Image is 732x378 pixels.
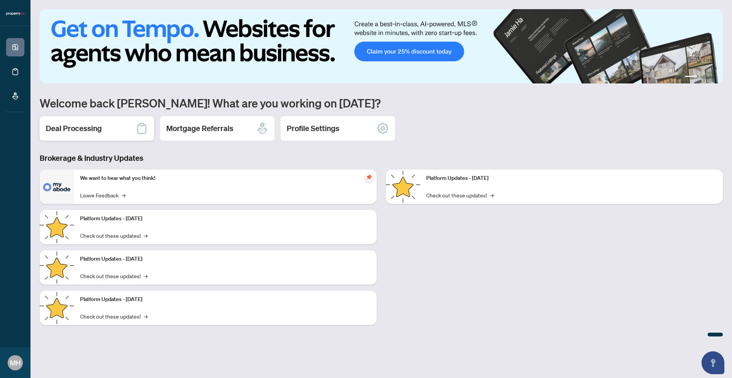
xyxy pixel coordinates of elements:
[364,173,374,182] span: pushpin
[40,153,723,163] h3: Brokerage & Industry Updates
[287,123,339,134] h2: Profile Settings
[40,96,723,110] h1: Welcome back [PERSON_NAME]! What are you working on [DATE]?
[700,76,703,79] button: 2
[426,191,494,199] a: Check out these updates!→
[46,123,102,134] h2: Deal Processing
[144,312,148,320] span: →
[144,272,148,280] span: →
[80,231,148,240] a: Check out these updates!→
[6,11,24,16] img: logo
[386,170,420,204] img: Platform Updates - June 23, 2025
[80,312,148,320] a: Check out these updates!→
[712,76,715,79] button: 4
[706,76,709,79] button: 3
[490,191,494,199] span: →
[166,123,233,134] h2: Mortgage Referrals
[122,191,125,199] span: →
[701,351,724,374] button: Open asap
[144,231,148,240] span: →
[426,174,717,183] p: Platform Updates - [DATE]
[40,250,74,285] img: Platform Updates - July 21, 2025
[80,295,371,304] p: Platform Updates - [DATE]
[40,170,74,204] img: We want to hear what you think!
[80,215,371,223] p: Platform Updates - [DATE]
[40,291,74,325] img: Platform Updates - July 8, 2025
[80,272,148,280] a: Check out these updates!→
[685,76,697,79] button: 1
[80,191,125,199] a: Leave Feedback→
[40,210,74,244] img: Platform Updates - September 16, 2025
[80,255,371,263] p: Platform Updates - [DATE]
[80,174,371,183] p: We want to hear what you think!
[10,357,21,368] span: MH
[40,9,723,83] img: Slide 0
